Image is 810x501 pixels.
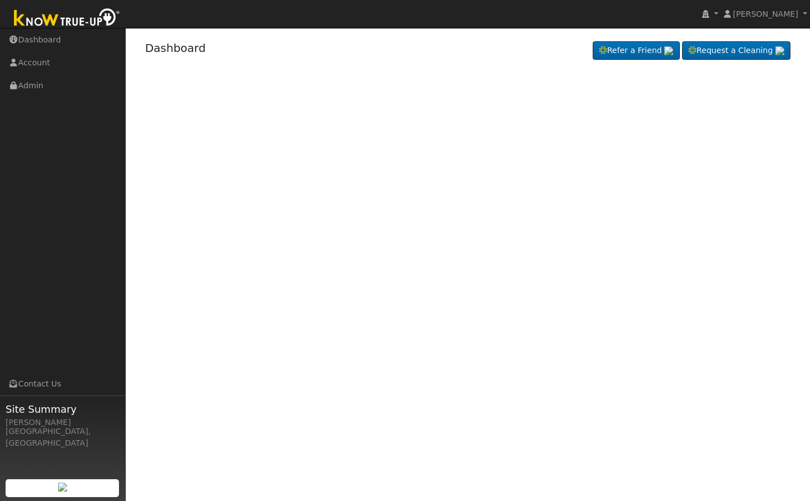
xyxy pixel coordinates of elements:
a: Dashboard [145,41,206,55]
img: retrieve [58,483,67,492]
img: Know True-Up [8,6,126,31]
div: [PERSON_NAME] [6,417,120,428]
a: Request a Cleaning [682,41,790,60]
img: retrieve [775,46,784,55]
img: retrieve [664,46,673,55]
div: [GEOGRAPHIC_DATA], [GEOGRAPHIC_DATA] [6,426,120,449]
a: Refer a Friend [593,41,680,60]
span: Site Summary [6,402,120,417]
span: [PERSON_NAME] [733,9,798,18]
